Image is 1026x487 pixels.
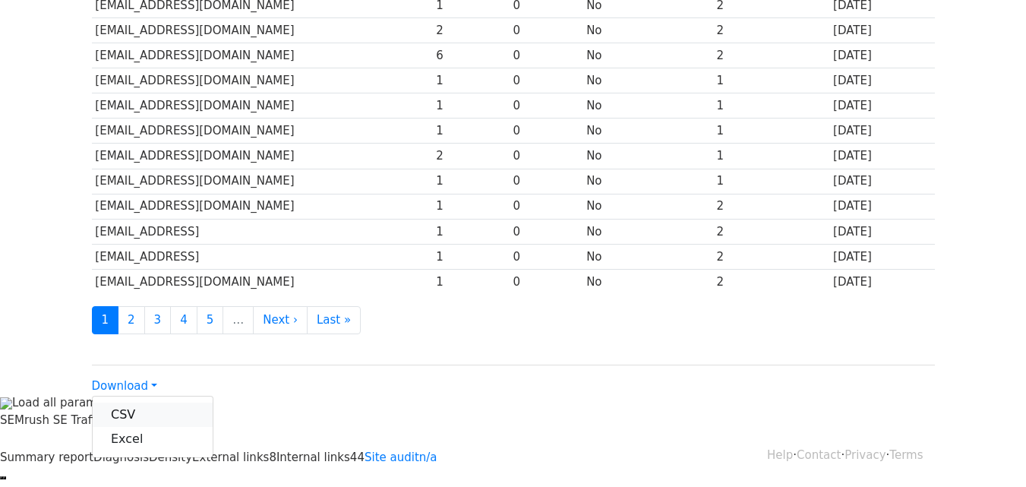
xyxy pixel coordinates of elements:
[713,244,829,269] td: 2
[713,43,829,68] td: 2
[432,244,509,269] td: 1
[192,451,269,464] span: External links
[829,194,934,219] td: [DATE]
[350,451,365,464] span: 44
[582,194,712,219] td: No
[510,68,583,93] td: 0
[713,144,829,169] td: 1
[829,93,934,119] td: [DATE]
[829,169,934,194] td: [DATE]
[253,306,308,334] a: Next ›
[432,68,509,93] td: 1
[510,93,583,119] td: 0
[510,144,583,169] td: 0
[713,169,829,194] td: 1
[92,43,433,68] td: [EMAIL_ADDRESS][DOMAIN_NAME]
[713,17,829,43] td: 2
[713,194,829,219] td: 2
[713,93,829,119] td: 1
[582,219,712,244] td: No
[510,169,583,194] td: 0
[510,194,583,219] td: 0
[269,451,276,464] span: 8
[829,244,934,269] td: [DATE]
[92,244,433,269] td: [EMAIL_ADDRESS]
[92,17,433,43] td: [EMAIL_ADDRESS][DOMAIN_NAME]
[432,119,509,144] td: 1
[510,43,583,68] td: 0
[92,379,157,393] a: Download
[582,68,712,93] td: No
[149,451,192,464] span: Density
[93,427,213,451] a: Excel
[829,43,934,68] td: [DATE]
[582,269,712,294] td: No
[582,144,712,169] td: No
[432,194,509,219] td: 1
[307,306,361,334] a: Last »
[365,451,419,464] span: Site audit
[432,269,509,294] td: 1
[276,451,350,464] span: Internal links
[829,17,934,43] td: [DATE]
[713,269,829,294] td: 2
[197,306,224,334] a: 5
[92,93,433,119] td: [EMAIL_ADDRESS][DOMAIN_NAME]
[432,17,509,43] td: 2
[92,194,433,219] td: [EMAIL_ADDRESS][DOMAIN_NAME]
[510,244,583,269] td: 0
[713,119,829,144] td: 1
[582,43,712,68] td: No
[432,43,509,68] td: 6
[92,119,433,144] td: [EMAIL_ADDRESS][DOMAIN_NAME]
[950,414,1026,487] iframe: Chat Widget
[92,169,433,194] td: [EMAIL_ADDRESS][DOMAIN_NAME]
[3,476,6,479] button: Configure panel
[829,68,934,93] td: [DATE]
[12,396,126,410] span: Load all parameters
[419,451,437,464] span: n/a
[92,269,433,294] td: [EMAIL_ADDRESS][DOMAIN_NAME]
[432,169,509,194] td: 1
[582,17,712,43] td: No
[92,68,433,93] td: [EMAIL_ADDRESS][DOMAIN_NAME]
[829,219,934,244] td: [DATE]
[92,144,433,169] td: [EMAIL_ADDRESS][DOMAIN_NAME]
[93,451,149,464] span: Diagnosis
[144,306,172,334] a: 3
[829,119,934,144] td: [DATE]
[713,68,829,93] td: 1
[582,93,712,119] td: No
[118,306,145,334] a: 2
[432,144,509,169] td: 2
[432,219,509,244] td: 1
[510,269,583,294] td: 0
[829,269,934,294] td: [DATE]
[432,93,509,119] td: 1
[93,403,213,427] a: CSV
[829,144,934,169] td: [DATE]
[510,219,583,244] td: 0
[582,119,712,144] td: No
[92,306,119,334] a: 1
[92,219,433,244] td: [EMAIL_ADDRESS]
[365,451,437,464] a: Site auditn/a
[582,169,712,194] td: No
[582,244,712,269] td: No
[170,306,197,334] a: 4
[713,219,829,244] td: 2
[510,119,583,144] td: 0
[510,17,583,43] td: 0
